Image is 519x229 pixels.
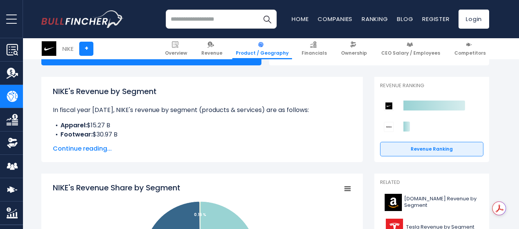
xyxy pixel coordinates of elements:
tspan: NIKE's Revenue Share by Segment [53,182,180,193]
a: Ownership [338,38,370,59]
a: Overview [162,38,191,59]
span: CEO Salary / Employees [381,50,440,56]
img: Deckers Outdoor Corporation competitors logo [384,122,394,132]
img: bullfincher logo [41,10,124,28]
p: Revenue Ranking [380,83,483,89]
div: NIKE [62,44,73,53]
a: Blog [397,15,413,23]
span: Continue reading... [53,144,351,153]
b: Apparel: [60,121,87,130]
tspan: 0.16 % [194,212,206,218]
span: Financials [302,50,327,56]
span: Ownership [341,50,367,56]
li: $15.27 B [53,121,351,130]
span: Revenue [201,50,222,56]
p: Related [380,179,483,186]
a: Financials [298,38,330,59]
button: Search [258,10,277,29]
a: Competitors [451,38,489,59]
a: Home [292,15,308,23]
img: NIKE competitors logo [384,101,394,111]
li: $30.97 B [53,130,351,139]
a: Product / Geography [232,38,292,59]
a: Ranking [362,15,388,23]
a: Register [422,15,449,23]
a: Login [459,10,489,29]
b: Footwear: [60,130,93,139]
span: Overview [165,50,187,56]
img: Ownership [7,137,18,149]
p: In fiscal year [DATE], NIKE's revenue by segment (products & services) are as follows: [53,106,351,115]
img: NKE logo [42,41,56,56]
a: CEO Salary / Employees [378,38,444,59]
h1: NIKE's Revenue by Segment [53,86,351,97]
a: [DOMAIN_NAME] Revenue by Segment [380,192,483,213]
a: Revenue [198,38,226,59]
span: Competitors [454,50,486,56]
span: [DOMAIN_NAME] Revenue by Segment [404,196,479,209]
a: Revenue Ranking [380,142,483,156]
a: + [79,42,93,56]
a: Companies [318,15,353,23]
span: Product / Geography [236,50,289,56]
img: AMZN logo [385,194,402,211]
a: Go to homepage [41,10,124,28]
